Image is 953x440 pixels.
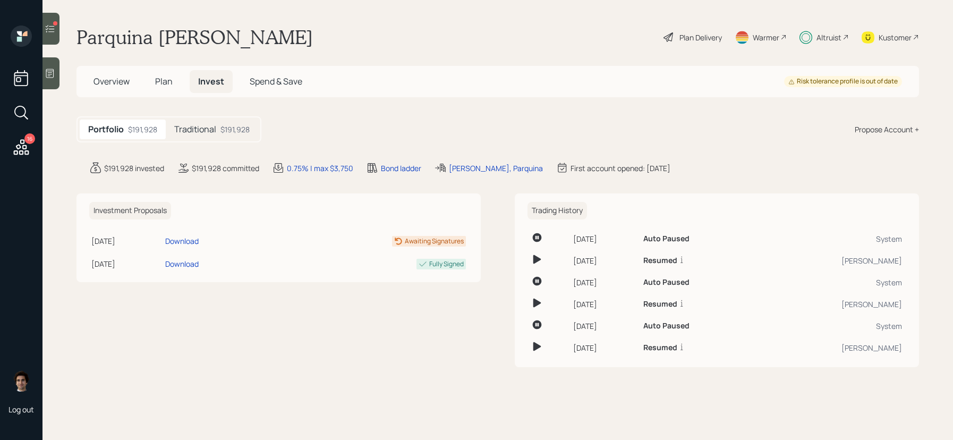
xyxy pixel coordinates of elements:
h1: Parquina [PERSON_NAME] [76,26,313,49]
span: Overview [93,75,130,87]
div: Download [165,258,199,269]
div: [PERSON_NAME] [761,255,902,266]
div: [DATE] [573,299,635,310]
div: Fully Signed [429,259,464,269]
span: Plan [155,75,173,87]
div: $191,928 [128,124,157,135]
div: $191,928 committed [192,163,259,174]
h6: Resumed [643,300,677,309]
div: Risk tolerance profile is out of date [788,77,898,86]
h5: Portfolio [88,124,124,134]
div: [DATE] [573,255,635,266]
div: Warmer [753,32,779,43]
div: Download [165,235,199,247]
div: [PERSON_NAME] [761,299,902,310]
div: [DATE] [91,258,161,269]
div: First account opened: [DATE] [571,163,670,174]
h6: Investment Proposals [89,202,171,219]
h6: Auto Paused [643,321,690,331]
div: System [761,277,902,288]
div: $191,928 [220,124,250,135]
div: System [761,320,902,332]
h6: Resumed [643,343,677,352]
div: Bond ladder [381,163,421,174]
h6: Resumed [643,256,677,265]
div: Log out [8,404,34,414]
div: Plan Delivery [679,32,722,43]
div: Kustomer [879,32,912,43]
div: [DATE] [573,233,635,244]
div: $191,928 invested [104,163,164,174]
h5: Traditional [174,124,216,134]
h6: Trading History [527,202,587,219]
div: [PERSON_NAME] [761,342,902,353]
div: 0.75% | max $3,750 [287,163,353,174]
div: Awaiting Signatures [405,236,464,246]
div: System [761,233,902,244]
span: Spend & Save [250,75,302,87]
h6: Auto Paused [643,278,690,287]
div: [DATE] [573,277,635,288]
div: Propose Account + [855,124,919,135]
div: [DATE] [573,320,635,332]
div: [DATE] [91,235,161,247]
div: [PERSON_NAME], Parquina [449,163,543,174]
h6: Auto Paused [643,234,690,243]
div: [DATE] [573,342,635,353]
img: harrison-schaefer-headshot-2.png [11,370,32,392]
div: 16 [24,133,35,144]
div: Altruist [816,32,841,43]
span: Invest [198,75,224,87]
